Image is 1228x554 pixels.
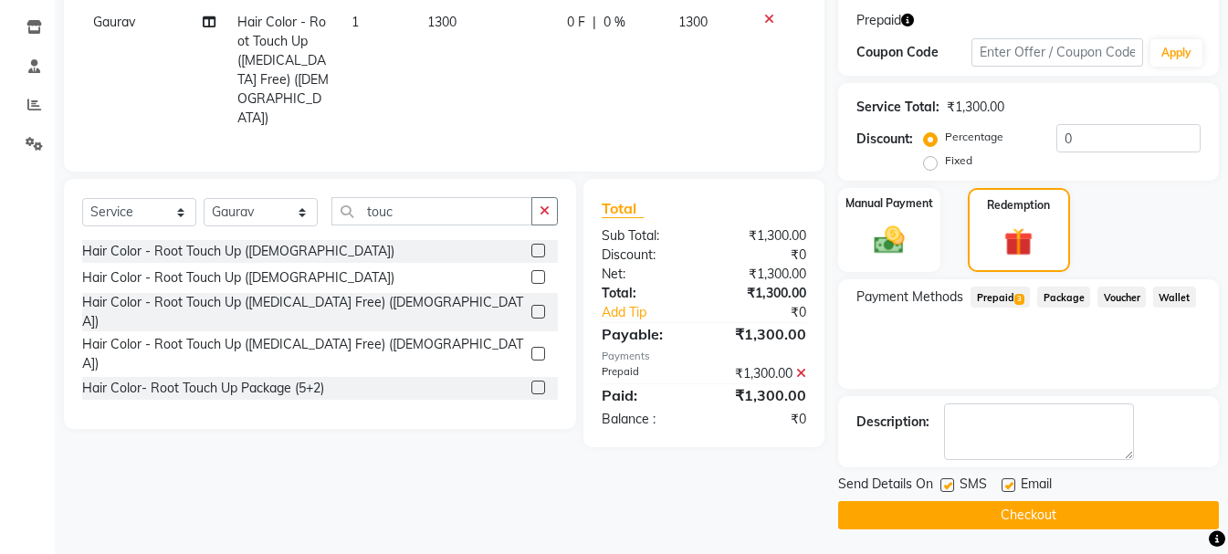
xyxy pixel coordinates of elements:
span: 0 F [567,13,585,32]
span: 1 [352,14,359,30]
div: Payable: [588,323,704,345]
label: Percentage [945,129,1003,145]
div: Paid: [588,384,704,406]
label: Redemption [987,197,1050,214]
div: ₹0 [704,410,820,429]
span: Payment Methods [856,287,963,307]
div: ₹1,300.00 [704,384,820,406]
span: 1300 [678,14,708,30]
div: Description: [856,413,929,432]
span: Prepaid [971,287,1030,308]
div: ₹1,300.00 [704,284,820,303]
span: Hair Color - Root Touch Up ([MEDICAL_DATA] Free) ([DEMOGRAPHIC_DATA]) [237,14,329,126]
div: Hair Color - Root Touch Up ([DEMOGRAPHIC_DATA]) [82,242,394,261]
div: Hair Color - Root Touch Up ([MEDICAL_DATA] Free) ([DEMOGRAPHIC_DATA]) [82,293,524,331]
div: ₹1,300.00 [947,98,1004,117]
span: | [593,13,596,32]
button: Checkout [838,501,1219,529]
button: Apply [1150,39,1202,67]
div: Prepaid [588,364,704,383]
div: Total: [588,284,704,303]
span: 1300 [427,14,457,30]
input: Search or Scan [331,197,532,225]
div: Hair Color - Root Touch Up ([MEDICAL_DATA] Free) ([DEMOGRAPHIC_DATA]) [82,335,524,373]
div: ₹1,300.00 [704,323,820,345]
div: Discount: [588,246,704,265]
input: Enter Offer / Coupon Code [971,38,1143,67]
div: Hair Color - Root Touch Up ([DEMOGRAPHIC_DATA]) [82,268,394,287]
div: Coupon Code [856,43,971,62]
span: Send Details On [838,475,933,497]
span: Package [1037,287,1090,308]
span: Email [1021,475,1052,497]
span: Voucher [1097,287,1146,308]
div: Discount: [856,130,913,149]
div: Balance : [588,410,704,429]
div: Net: [588,265,704,284]
label: Fixed [945,152,972,169]
div: ₹1,300.00 [704,226,820,246]
div: ₹0 [723,303,820,322]
span: Total [602,199,644,218]
div: ₹1,300.00 [704,265,820,284]
div: ₹0 [704,246,820,265]
span: Prepaid [856,11,901,30]
div: Sub Total: [588,226,704,246]
div: Payments [602,349,807,364]
img: _gift.svg [995,225,1042,260]
label: Manual Payment [845,195,933,212]
div: Hair Color- Root Touch Up Package (5+2) [82,379,324,398]
span: 0 % [604,13,625,32]
span: SMS [960,475,987,497]
span: Wallet [1153,287,1196,308]
div: ₹1,300.00 [704,364,820,383]
span: Gaurav [93,14,135,30]
img: _cash.svg [865,223,914,257]
span: 3 [1014,294,1024,305]
div: Service Total: [856,98,939,117]
a: Add Tip [588,303,724,322]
